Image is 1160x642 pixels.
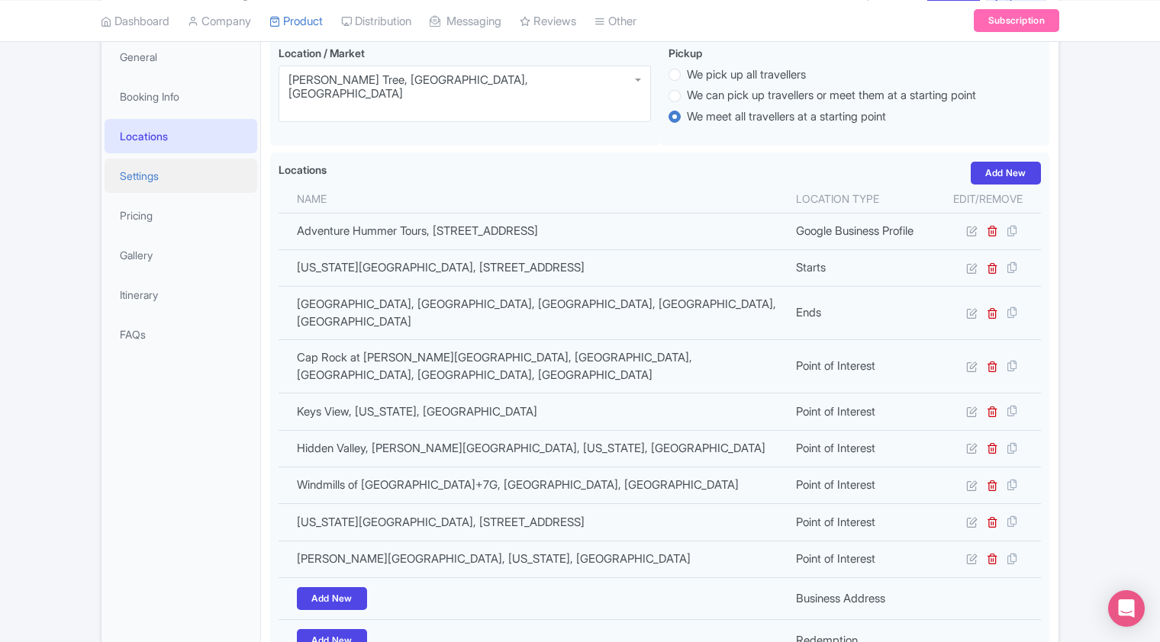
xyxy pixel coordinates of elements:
[279,340,787,393] td: Cap Rock at [PERSON_NAME][GEOGRAPHIC_DATA], [GEOGRAPHIC_DATA], [GEOGRAPHIC_DATA], [GEOGRAPHIC_DAT...
[105,317,257,351] a: FAQs
[687,87,976,104] label: We can pick up travellers or meet them at a starting point
[105,238,257,272] a: Gallery
[787,467,935,503] td: Point of Interest
[971,162,1041,185] a: Add New
[279,467,787,503] td: Windmills of [GEOGRAPHIC_DATA]+7G, [GEOGRAPHIC_DATA], [GEOGRAPHIC_DATA]
[787,393,935,430] td: Point of Interest
[279,504,787,541] td: [US_STATE][GEOGRAPHIC_DATA], [STREET_ADDRESS]
[935,185,1041,213] th: Edit/Remove
[279,162,327,178] label: Locations
[687,66,806,84] label: We pick up all travellers
[279,393,787,430] td: Keys View, [US_STATE], [GEOGRAPHIC_DATA]
[105,119,257,153] a: Locations
[279,47,365,59] span: Location / Market
[105,79,257,114] a: Booking Info
[279,287,787,340] td: [GEOGRAPHIC_DATA], [GEOGRAPHIC_DATA], [GEOGRAPHIC_DATA], [GEOGRAPHIC_DATA], [GEOGRAPHIC_DATA]
[787,213,935,249] td: Google Business Profile
[105,198,257,233] a: Pricing
[297,587,367,610] a: Add New
[787,504,935,541] td: Point of Interest
[669,47,702,59] span: Pickup
[787,430,935,467] td: Point of Interest
[1108,590,1145,627] div: Open Intercom Messenger
[279,430,787,467] td: Hidden Valley, [PERSON_NAME][GEOGRAPHIC_DATA], [US_STATE], [GEOGRAPHIC_DATA]
[279,185,787,213] th: Name
[974,9,1059,32] a: Subscription
[787,577,935,619] td: Business Address
[105,40,257,74] a: General
[105,159,257,193] a: Settings
[787,340,935,393] td: Point of Interest
[279,213,787,249] td: Adventure Hummer Tours, [STREET_ADDRESS]
[279,541,787,577] td: [PERSON_NAME][GEOGRAPHIC_DATA], [US_STATE], [GEOGRAPHIC_DATA]
[687,108,886,126] label: We meet all travellers at a starting point
[787,541,935,577] td: Point of Interest
[787,287,935,340] td: Ends
[787,185,935,213] th: Location type
[787,249,935,286] td: Starts
[105,278,257,312] a: Itinerary
[279,249,787,286] td: [US_STATE][GEOGRAPHIC_DATA], [STREET_ADDRESS]
[288,73,641,101] div: [PERSON_NAME] Tree, [GEOGRAPHIC_DATA], [GEOGRAPHIC_DATA]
